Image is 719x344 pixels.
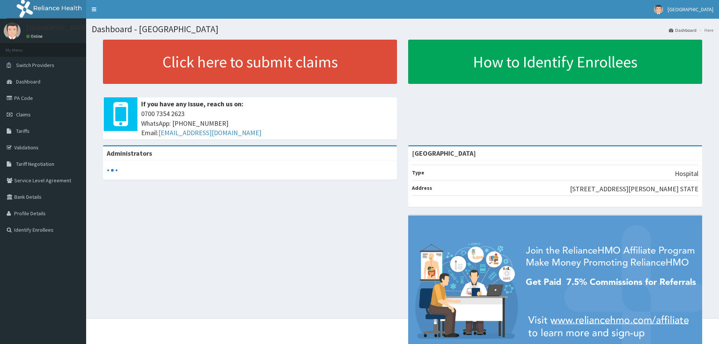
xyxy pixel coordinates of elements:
[16,78,40,85] span: Dashboard
[16,111,31,118] span: Claims
[4,22,21,39] img: User Image
[654,5,663,14] img: User Image
[570,184,698,194] p: [STREET_ADDRESS][PERSON_NAME] STATE
[103,40,397,84] a: Click here to submit claims
[412,149,476,158] strong: [GEOGRAPHIC_DATA]
[675,169,698,179] p: Hospital
[107,165,118,176] svg: audio-loading
[16,161,54,167] span: Tariff Negotiation
[16,128,30,134] span: Tariffs
[412,169,424,176] b: Type
[141,100,243,108] b: If you have any issue, reach us on:
[92,24,713,34] h1: Dashboard - [GEOGRAPHIC_DATA]
[158,128,261,137] a: [EMAIL_ADDRESS][DOMAIN_NAME]
[668,6,713,13] span: [GEOGRAPHIC_DATA]
[26,24,88,31] p: [GEOGRAPHIC_DATA]
[16,62,54,69] span: Switch Providers
[26,34,44,39] a: Online
[669,27,697,33] a: Dashboard
[408,40,702,84] a: How to Identify Enrollees
[697,27,713,33] li: Here
[412,185,432,191] b: Address
[107,149,152,158] b: Administrators
[141,109,393,138] span: 0700 7354 2623 WhatsApp: [PHONE_NUMBER] Email:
